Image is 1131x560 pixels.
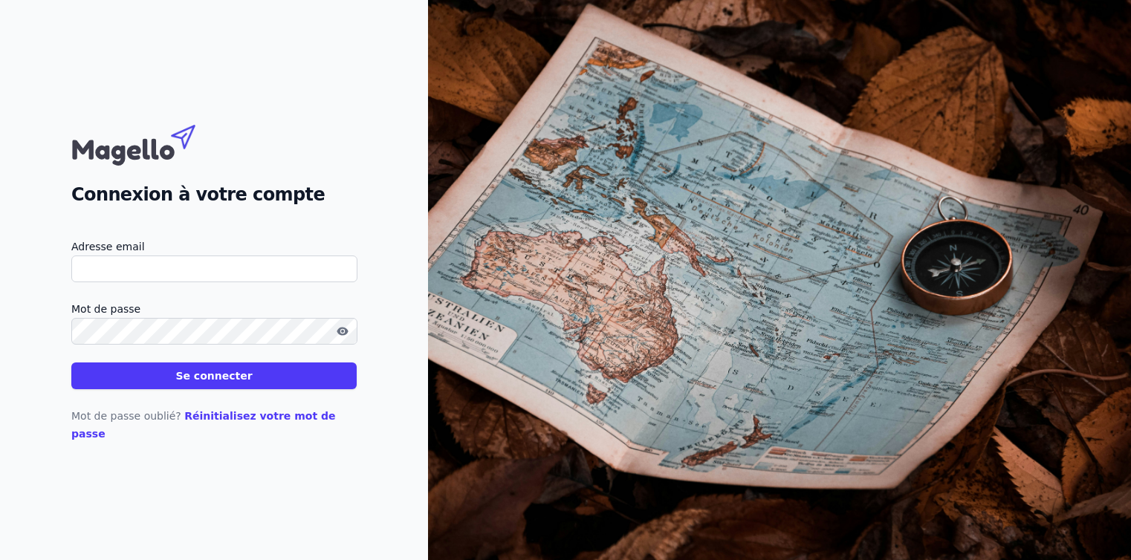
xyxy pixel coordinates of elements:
img: Magello [71,117,227,169]
p: Mot de passe oublié? [71,407,357,443]
button: Se connecter [71,362,357,389]
label: Mot de passe [71,300,357,318]
a: Réinitialisez votre mot de passe [71,410,336,440]
h2: Connexion à votre compte [71,181,357,208]
label: Adresse email [71,238,357,255]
